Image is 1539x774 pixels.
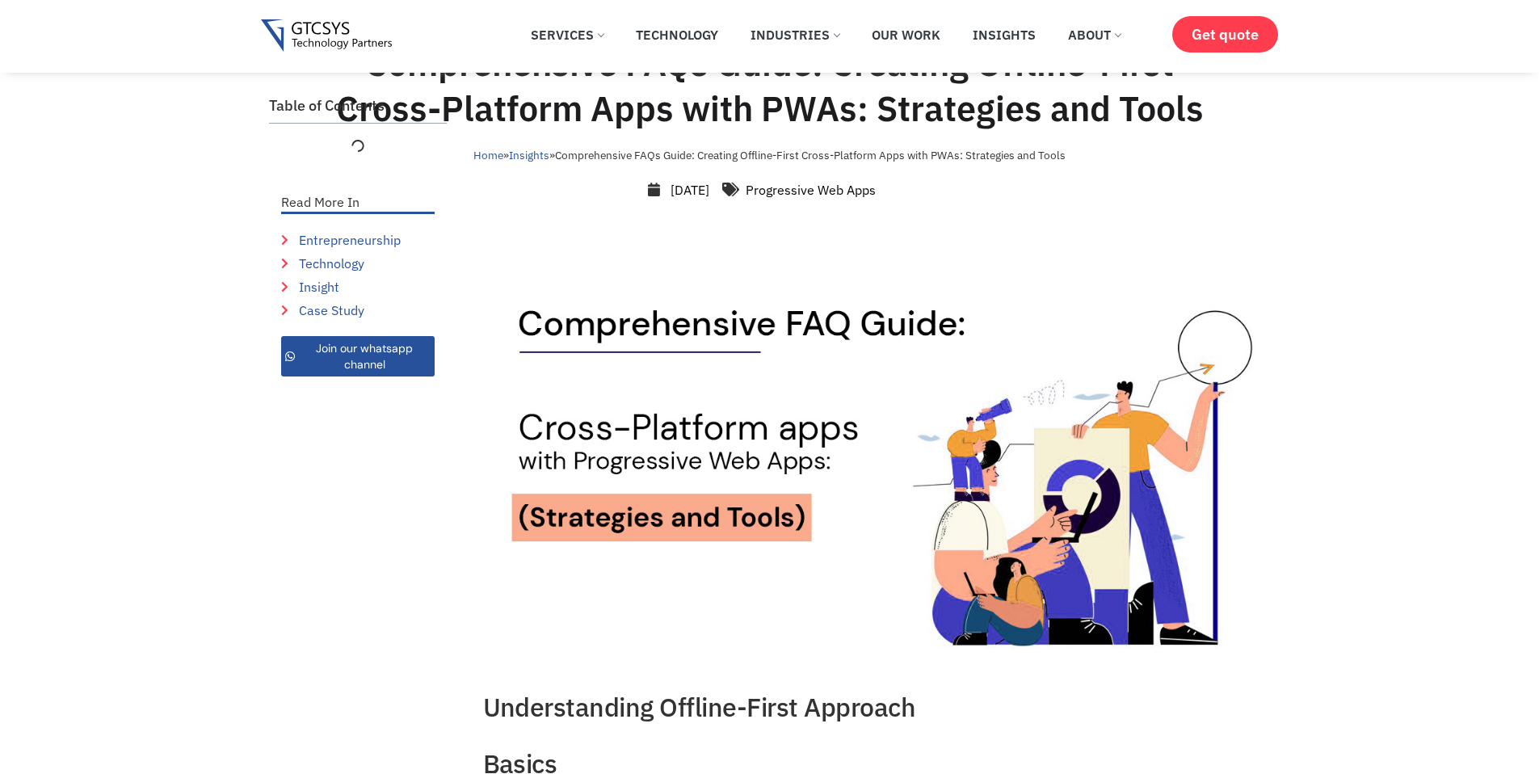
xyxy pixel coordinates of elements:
[269,97,447,115] h2: Table of Contents
[281,254,435,273] a: Technology
[295,254,364,273] span: Technology
[473,148,503,162] a: Home
[1056,17,1133,53] a: About
[295,277,339,297] span: Insight
[555,148,1066,162] span: Comprehensive FAQs Guide: Creating Offline-First Cross-Platform Apps with PWAs: Strategies and Tools
[281,196,435,208] p: Read More In
[483,692,1267,722] h2: Understanding Offline-First Approach
[1192,26,1259,43] span: Get quote
[281,336,435,376] a: Join our whatsapp channel
[961,17,1048,53] a: Insights
[509,148,549,162] a: Insights
[299,340,431,372] span: Join our whatsapp channel
[483,246,1267,658] img: Comprehensive FAQ Guide_ Creating Offline-First Cross-Platform Apps with PWAs_ Strategies and Tools
[738,17,851,53] a: Industries
[624,17,730,53] a: Technology
[312,40,1228,131] h1: Comprehensive FAQs Guide: Creating Offline-First Cross-Platform Apps with PWAs: Strategies and Tools
[281,230,435,250] a: Entrepreneurship
[671,182,709,198] time: [DATE]
[746,182,876,198] a: Progressive Web Apps
[1172,16,1278,53] a: Get quote
[295,230,401,250] span: Entrepreneurship
[295,301,364,320] span: Case Study
[473,148,1066,162] span: » »
[860,17,952,53] a: Our Work
[261,19,393,53] img: Gtcsys logo
[281,301,435,320] a: Case Study
[281,277,435,297] a: Insight
[519,17,616,53] a: Services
